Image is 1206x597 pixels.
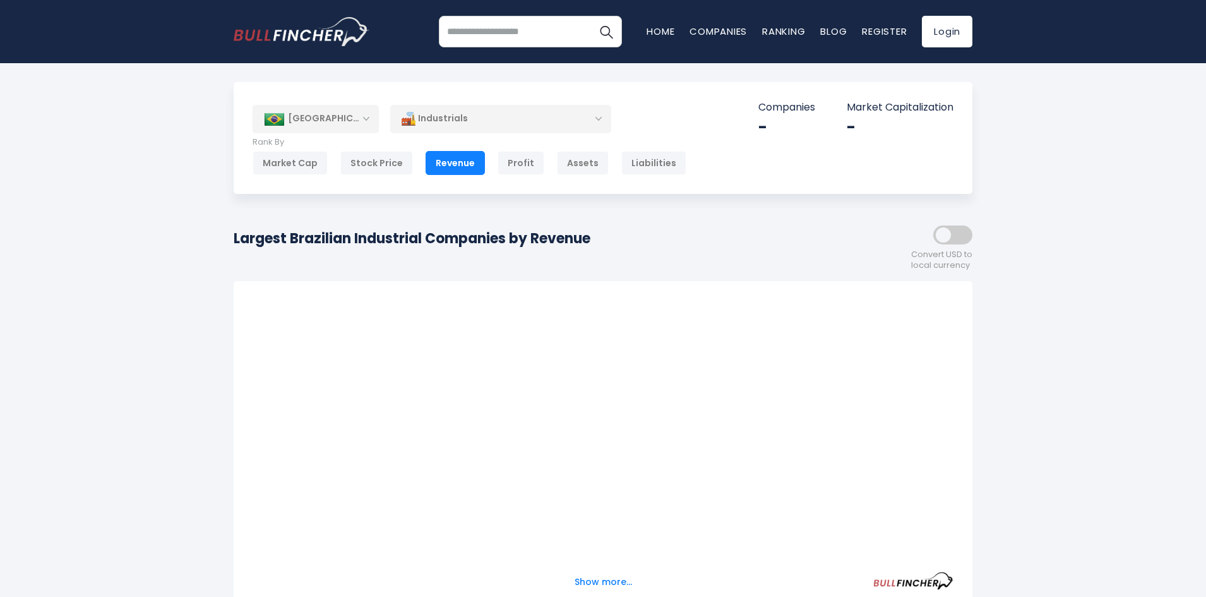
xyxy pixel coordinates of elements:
p: Rank By [253,137,686,148]
div: Industrials [390,104,611,133]
div: - [847,118,953,137]
div: Assets [557,151,609,175]
a: Register [862,25,907,38]
button: Show more... [567,572,640,593]
button: Search [590,16,622,47]
span: Convert USD to local currency [911,250,972,271]
div: Liabilities [621,151,686,175]
div: Profit [498,151,544,175]
p: Market Capitalization [847,101,953,114]
a: Go to homepage [234,17,369,46]
h1: Largest Brazilian Industrial Companies by Revenue [234,228,590,249]
div: Revenue [426,151,485,175]
a: Ranking [762,25,805,38]
a: Login [922,16,972,47]
a: Blog [820,25,847,38]
div: - [758,118,815,137]
div: Market Cap [253,151,328,175]
div: [GEOGRAPHIC_DATA] [253,105,379,133]
img: bullfincher logo [234,17,369,46]
a: Companies [690,25,747,38]
div: Stock Price [340,151,413,175]
a: Home [647,25,674,38]
p: Companies [758,101,815,114]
